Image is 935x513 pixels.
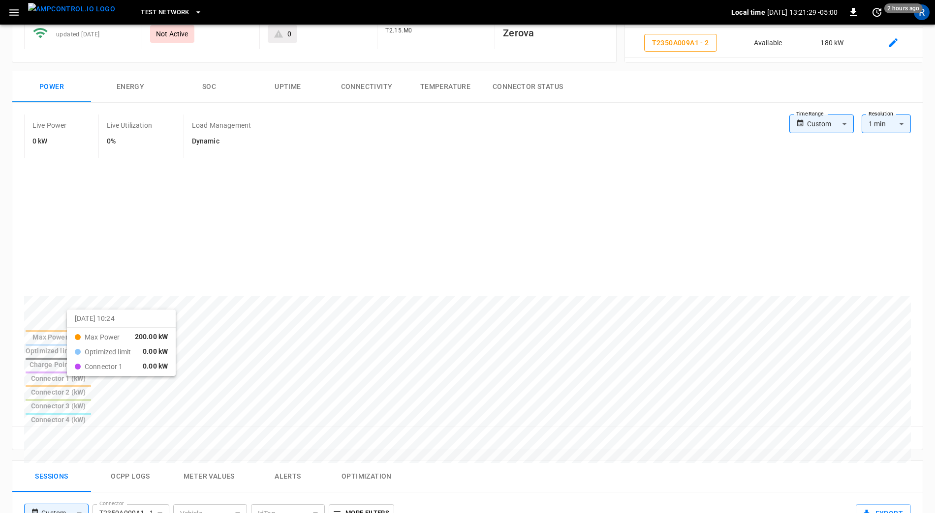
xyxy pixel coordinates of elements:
button: Connector Status [485,71,571,103]
button: SOC [170,71,249,103]
span: updated [DATE] [56,31,100,38]
button: Uptime [249,71,327,103]
p: Not Active [156,29,188,39]
button: Temperature [406,71,485,103]
p: Load Management [192,120,251,130]
td: Unavailable [736,58,801,88]
h6: Dynamic [192,136,251,147]
td: - [800,58,864,88]
div: Custom [807,114,854,133]
button: Connectivity [327,71,406,103]
p: Local time [731,7,765,17]
button: Optimization [327,461,406,492]
label: Connector [99,500,124,508]
label: Resolution [869,110,893,118]
button: Meter Values [170,461,249,492]
td: 180 kW [800,28,864,58]
span: Test Network [141,7,189,18]
button: Test Network [137,3,206,22]
button: Ocpp logs [91,461,170,492]
button: set refresh interval [869,4,885,20]
div: profile-icon [914,4,930,20]
span: 2 hours ago [884,3,923,13]
button: Sessions [12,461,91,492]
td: Available [736,28,801,58]
div: 0 [287,29,291,39]
span: T2.15.M0 [385,27,412,34]
h6: 0% [107,136,152,147]
p: [DATE] 13:21:29 -05:00 [767,7,838,17]
button: Power [12,71,91,103]
div: 1 min [862,114,911,133]
label: Time Range [796,110,824,118]
h6: 0 kW [32,136,67,147]
button: Energy [91,71,170,103]
p: Live Utilization [107,120,152,130]
button: T2350A009A1 - 2 [644,34,717,52]
h6: Zerova [503,25,604,41]
p: Live Power [32,120,67,130]
img: ampcontrol.io logo [28,3,115,15]
button: Alerts [249,461,327,492]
